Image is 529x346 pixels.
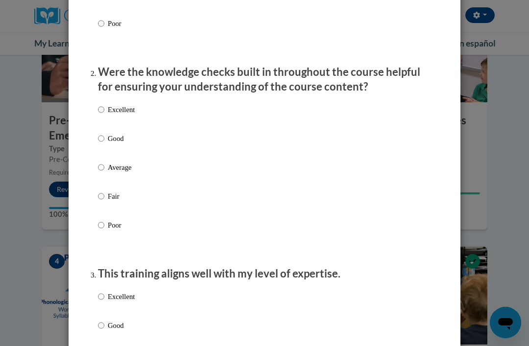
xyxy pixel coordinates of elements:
p: Good [108,320,135,331]
p: Poor [108,18,135,29]
p: Good [108,133,135,144]
input: Good [98,133,104,144]
p: This training aligns well with my level of expertise. [98,266,431,281]
input: Fair [98,191,104,202]
input: Excellent [98,291,104,302]
p: Average [108,162,135,173]
input: Poor [98,220,104,231]
input: Excellent [98,104,104,115]
p: Fair [108,191,135,202]
input: Good [98,320,104,331]
p: Excellent [108,291,135,302]
p: Excellent [108,104,135,115]
input: Average [98,162,104,173]
p: Were the knowledge checks built in throughout the course helpful for ensuring your understanding ... [98,65,431,95]
input: Poor [98,18,104,29]
p: Poor [108,220,135,231]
